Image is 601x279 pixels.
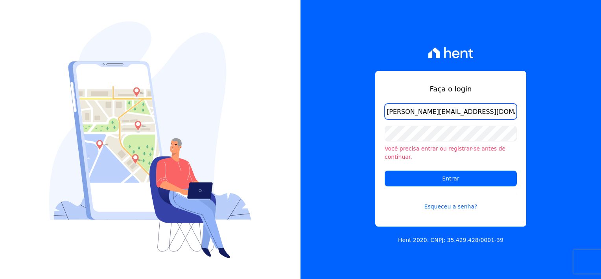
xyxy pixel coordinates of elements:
[385,193,517,211] a: Esqueceu a senha?
[385,84,517,94] h1: Faça o login
[385,104,517,119] input: Email
[385,145,517,161] li: Você precisa entrar ou registrar-se antes de continuar.
[49,21,251,258] img: Login
[385,171,517,186] input: Entrar
[398,236,503,244] p: Hent 2020. CNPJ: 35.429.428/0001-39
